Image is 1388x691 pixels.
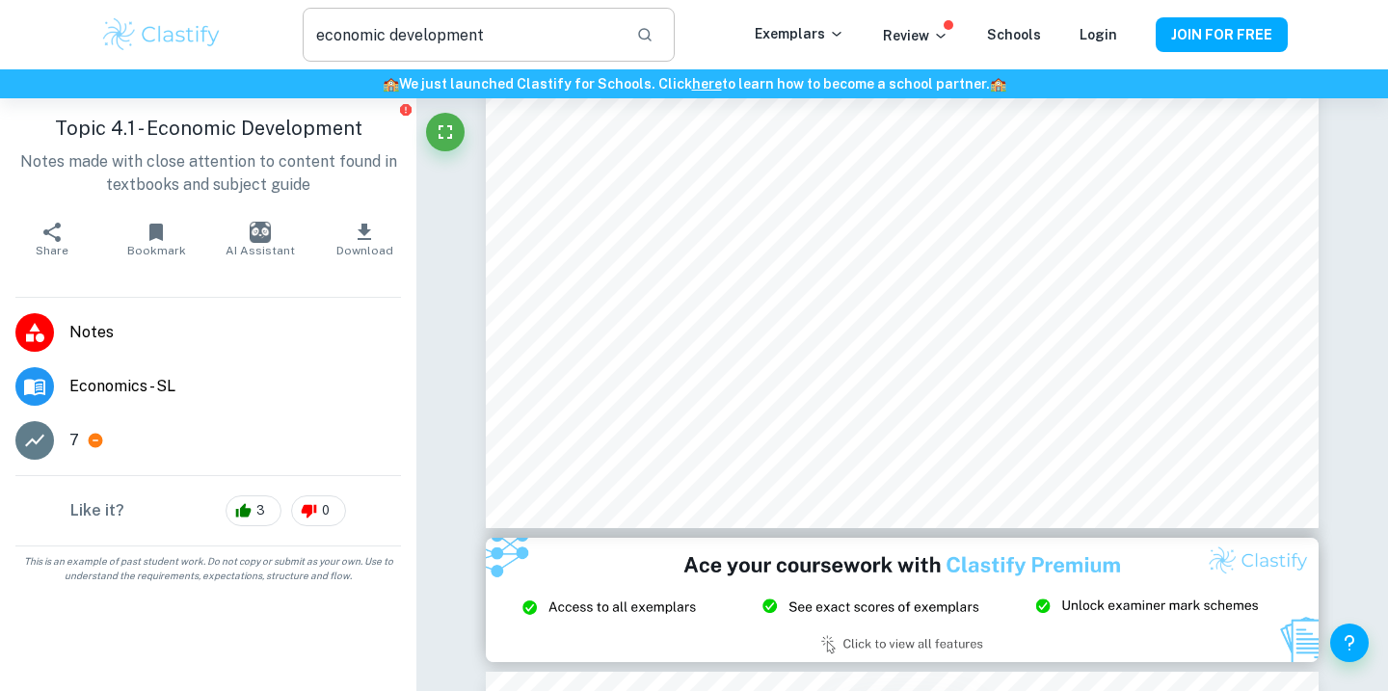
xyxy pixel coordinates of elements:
p: Review [883,25,948,46]
div: 0 [291,495,346,526]
span: 🏫 [383,76,399,92]
button: Help and Feedback [1330,624,1369,662]
button: Report issue [398,102,413,117]
button: JOIN FOR FREE [1156,17,1288,52]
a: here [692,76,722,92]
button: Bookmark [104,212,208,266]
h6: We just launched Clastify for Schools. Click to learn how to become a school partner. [4,73,1384,94]
span: Download [336,244,393,257]
button: Fullscreen [426,113,465,151]
button: AI Assistant [208,212,312,266]
img: Clastify logo [100,15,223,54]
img: Ad [486,538,1319,663]
span: Notes [69,321,401,344]
span: AI Assistant [226,244,295,257]
h1: Topic 4.1 - Economic Development [15,114,401,143]
span: 3 [246,501,276,520]
div: 3 [226,495,281,526]
span: This is an example of past student work. Do not copy or submit as your own. Use to understand the... [8,554,409,583]
input: Search for any exemplars... [303,8,621,62]
span: 🏫 [990,76,1006,92]
button: Download [312,212,416,266]
span: 0 [311,501,340,520]
a: Login [1080,27,1117,42]
p: 7 [69,429,79,452]
p: Notes made with close attention to content found in textbooks and subject guide [15,150,401,197]
h6: Like it? [70,499,124,522]
span: Economics - SL [69,375,401,398]
span: Bookmark [127,244,186,257]
a: Schools [987,27,1041,42]
span: Share [36,244,68,257]
p: Exemplars [755,23,844,44]
img: AI Assistant [250,222,271,243]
